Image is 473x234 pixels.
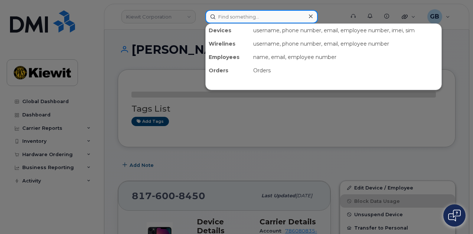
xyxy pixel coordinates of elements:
img: Open chat [448,210,461,221]
div: Wirelines [206,37,250,50]
div: Orders [206,64,250,77]
div: name, email, employee number [250,50,441,64]
div: Orders [250,64,441,77]
div: username, phone number, email, employee number, imei, sim [250,24,441,37]
div: username, phone number, email, employee number [250,37,441,50]
div: Devices [206,24,250,37]
div: Employees [206,50,250,64]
